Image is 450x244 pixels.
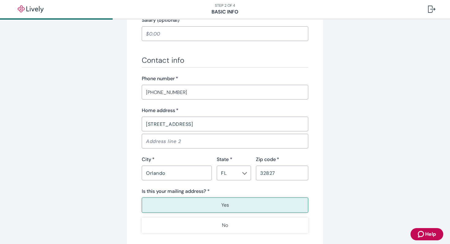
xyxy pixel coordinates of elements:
[142,56,308,65] h3: Contact info
[256,167,308,179] input: Zip code
[222,222,228,229] p: No
[142,118,308,130] input: Address line 1
[142,156,155,163] label: City
[219,169,239,177] input: --
[142,17,179,24] label: Salary (optional)
[142,197,308,213] button: Yes
[142,135,308,147] input: Address line 2
[142,167,212,179] input: City
[242,170,248,176] button: Open
[418,231,425,238] svg: Zendesk support icon
[142,86,308,98] input: (555) 555-5555
[142,75,178,82] label: Phone number
[13,6,48,13] img: Lively
[411,228,443,240] button: Zendesk support iconHelp
[142,188,210,195] label: Is this your mailing address? *
[256,156,279,163] label: Zip code
[142,107,178,114] label: Home address
[217,156,232,163] label: State *
[142,218,308,233] button: No
[242,171,247,176] svg: Chevron icon
[423,2,440,17] button: Log out
[425,231,436,238] span: Help
[142,28,308,40] input: $0.00
[221,201,229,209] p: Yes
